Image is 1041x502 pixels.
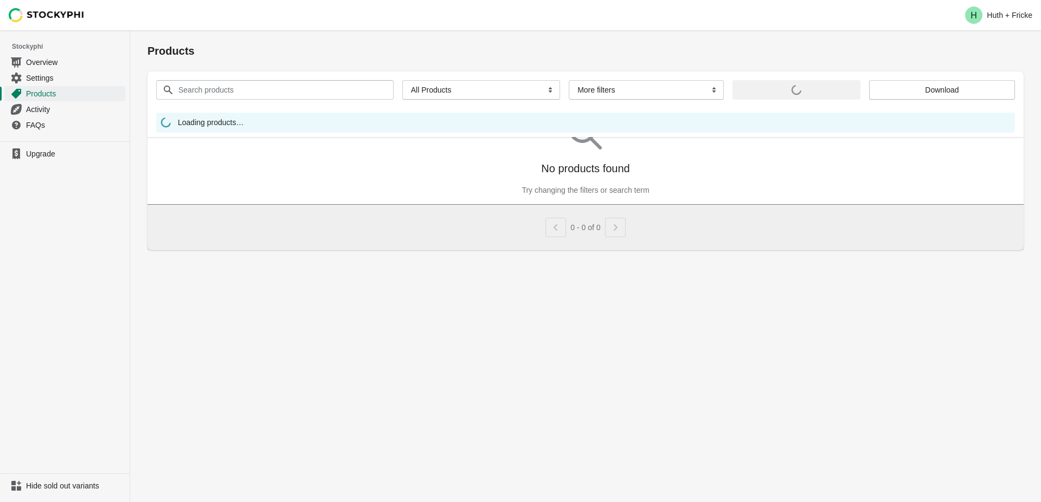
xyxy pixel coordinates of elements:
[522,185,649,195] p: Try changing the filters or search term
[4,101,125,117] a: Activity
[971,11,978,20] text: H
[869,80,1015,100] button: Download
[26,148,123,159] span: Upgrade
[545,213,625,237] nav: Pagination
[4,146,125,161] a: Upgrade
[9,8,85,22] img: Stockyphi
[178,117,243,131] span: Loading products…
[925,86,959,94] span: Download
[178,80,374,100] input: Search products
[26,120,123,131] span: FAQs
[541,161,629,176] p: No products found
[4,54,125,70] a: Overview
[12,41,130,52] span: Stockyphi
[961,4,1037,26] button: Avatar with initials HHuth + Fricke
[26,57,123,68] span: Overview
[4,86,125,101] a: Products
[4,70,125,86] a: Settings
[570,223,600,232] span: 0 - 0 of 0
[987,11,1032,19] p: Huth + Fricke
[26,480,123,491] span: Hide sold out variants
[4,478,125,493] a: Hide sold out variants
[4,117,125,133] a: FAQs
[965,6,982,24] span: Avatar with initials H
[147,43,1024,58] h1: Products
[26,88,123,99] span: Products
[26,104,123,115] span: Activity
[26,73,123,83] span: Settings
